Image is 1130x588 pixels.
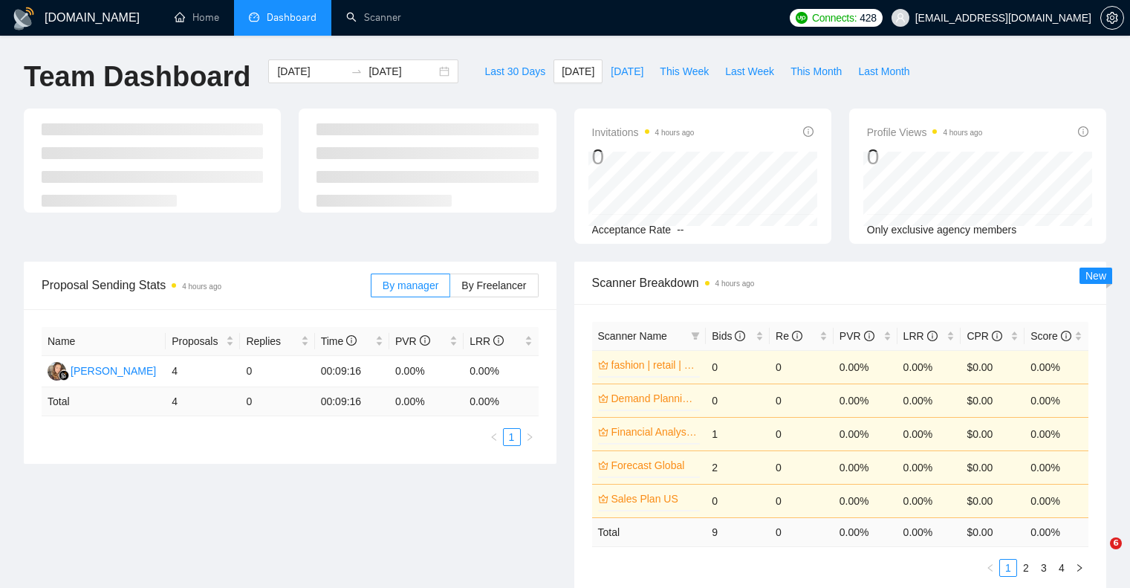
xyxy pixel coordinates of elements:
[834,384,897,417] td: 0.00%
[267,11,316,24] span: Dashboard
[1085,270,1106,282] span: New
[803,126,814,137] span: info-circle
[1018,560,1034,576] a: 2
[598,427,608,437] span: crown
[1061,331,1071,341] span: info-circle
[592,224,672,236] span: Acceptance Rate
[368,63,436,80] input: End date
[182,282,221,291] time: 4 hours ago
[48,362,66,381] img: NK
[717,59,782,83] button: Last Week
[249,12,259,22] span: dashboard
[897,517,961,546] td: 0.00 %
[834,450,897,484] td: 0.00%
[420,335,430,346] span: info-circle
[1025,484,1088,517] td: 0.00%
[981,559,999,577] button: left
[867,143,983,171] div: 0
[712,330,745,342] span: Bids
[706,350,770,384] td: 0
[1075,563,1084,572] span: right
[389,387,464,416] td: 0.00 %
[834,350,897,384] td: 0.00%
[677,224,683,236] span: --
[553,59,603,83] button: [DATE]
[1110,537,1122,549] span: 6
[867,224,1017,236] span: Only exclusive agency members
[897,484,961,517] td: 0.00%
[389,356,464,387] td: 0.00%
[927,331,938,341] span: info-circle
[521,428,539,446] button: right
[48,364,156,376] a: NK[PERSON_NAME]
[598,494,608,504] span: crown
[961,350,1025,384] td: $0.00
[172,333,223,349] span: Proposals
[346,11,401,24] a: searchScanner
[1025,384,1088,417] td: 0.00%
[1071,559,1088,577] li: Next Page
[166,327,240,356] th: Proposals
[611,390,698,407] a: Demand Planning | Demand Forecasting US
[611,357,698,373] a: fashion | retail | beauty | CPG | "consumer goods" US
[1035,559,1053,577] li: 3
[961,384,1025,417] td: $0.00
[688,325,703,347] span: filter
[12,7,36,30] img: logo
[1079,537,1115,573] iframe: Intercom live chat
[611,63,643,80] span: [DATE]
[967,330,1001,342] span: CPR
[592,143,695,171] div: 0
[521,428,539,446] li: Next Page
[175,11,219,24] a: homeHome
[42,276,371,294] span: Proposal Sending Stats
[706,417,770,450] td: 1
[504,429,520,445] a: 1
[315,356,389,387] td: 00:09:16
[321,335,357,347] span: Time
[1025,350,1088,384] td: 0.00%
[592,274,1089,292] span: Scanner Breakdown
[1101,12,1123,24] span: setting
[961,517,1025,546] td: $ 0.00
[493,335,504,346] span: info-circle
[166,356,240,387] td: 4
[903,330,938,342] span: LRR
[897,350,961,384] td: 0.00%
[240,356,314,387] td: 0
[961,450,1025,484] td: $0.00
[999,559,1017,577] li: 1
[812,10,857,26] span: Connects:
[660,63,709,80] span: This Week
[706,484,770,517] td: 0
[1000,560,1016,576] a: 1
[770,450,834,484] td: 0
[770,484,834,517] td: 0
[395,335,430,347] span: PVR
[42,387,166,416] td: Total
[867,123,983,141] span: Profile Views
[611,424,698,440] a: Financial Analysis Global
[943,129,982,137] time: 4 hours ago
[706,384,770,417] td: 0
[834,417,897,450] td: 0.00%
[864,331,874,341] span: info-circle
[1030,330,1071,342] span: Score
[782,59,850,83] button: This Month
[858,63,909,80] span: Last Month
[351,65,363,77] span: swap-right
[1025,417,1088,450] td: 0.00%
[1100,6,1124,30] button: setting
[897,384,961,417] td: 0.00%
[790,63,842,80] span: This Month
[464,356,538,387] td: 0.00%
[986,563,995,572] span: left
[346,335,357,346] span: info-circle
[71,363,156,379] div: [PERSON_NAME]
[981,559,999,577] li: Previous Page
[715,280,755,288] time: 4 hours ago
[611,491,698,507] a: Sales Plan US
[525,433,534,442] span: right
[992,331,1002,341] span: info-circle
[485,428,503,446] li: Previous Page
